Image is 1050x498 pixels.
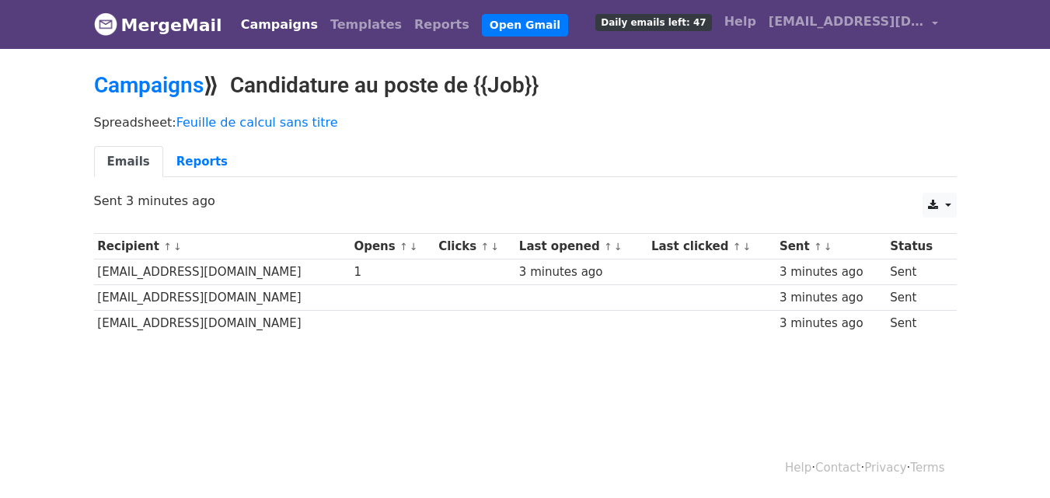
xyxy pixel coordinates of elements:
[163,146,241,178] a: Reports
[408,9,476,40] a: Reports
[94,72,957,99] h2: ⟫ Candidature au poste de {{Job}}
[482,14,568,37] a: Open Gmail
[410,241,418,252] a: ↓
[910,461,944,475] a: Terms
[762,6,944,43] a: [EMAIL_ADDRESS][DOMAIN_NAME]
[399,241,408,252] a: ↑
[733,241,741,252] a: ↑
[785,461,811,475] a: Help
[163,241,172,252] a: ↑
[354,263,431,281] div: 1
[94,72,204,98] a: Campaigns
[887,311,947,336] td: Sent
[604,241,612,252] a: ↑
[614,241,623,252] a: ↓
[769,12,924,31] span: [EMAIL_ADDRESS][DOMAIN_NAME]
[490,241,499,252] a: ↓
[434,234,515,259] th: Clicks
[235,9,324,40] a: Campaigns
[94,12,117,36] img: MergeMail logo
[94,259,351,285] td: [EMAIL_ADDRESS][DOMAIN_NAME]
[718,6,762,37] a: Help
[589,6,717,37] a: Daily emails left: 47
[780,289,883,307] div: 3 minutes ago
[647,234,776,259] th: Last clicked
[176,115,338,130] a: Feuille de calcul sans titre
[887,285,947,311] td: Sent
[887,234,947,259] th: Status
[94,193,957,209] p: Sent 3 minutes ago
[814,241,822,252] a: ↑
[519,263,644,281] div: 3 minutes ago
[94,114,957,131] p: Spreadsheet:
[324,9,408,40] a: Templates
[94,234,351,259] th: Recipient
[887,259,947,285] td: Sent
[742,241,751,252] a: ↓
[351,234,435,259] th: Opens
[94,311,351,336] td: [EMAIL_ADDRESS][DOMAIN_NAME]
[780,315,883,333] div: 3 minutes ago
[94,9,222,41] a: MergeMail
[515,234,647,259] th: Last opened
[776,234,886,259] th: Sent
[972,423,1050,498] iframe: Chat Widget
[824,241,832,252] a: ↓
[173,241,182,252] a: ↓
[94,285,351,311] td: [EMAIL_ADDRESS][DOMAIN_NAME]
[481,241,490,252] a: ↑
[972,423,1050,498] div: Widget de chat
[864,461,906,475] a: Privacy
[780,263,883,281] div: 3 minutes ago
[595,14,711,31] span: Daily emails left: 47
[815,461,860,475] a: Contact
[94,146,163,178] a: Emails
